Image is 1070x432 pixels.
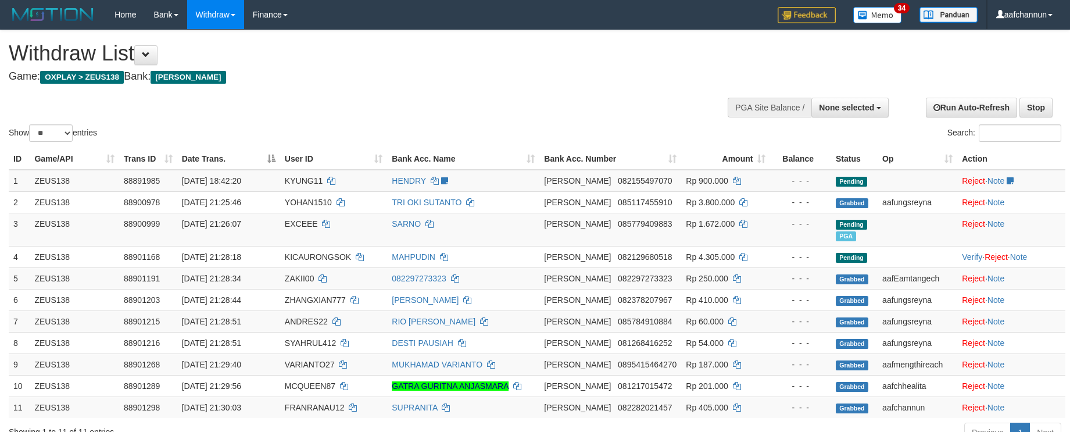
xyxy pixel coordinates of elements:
a: Reject [962,274,985,283]
span: [PERSON_NAME] [544,198,611,207]
span: 88901168 [124,252,160,262]
div: - - - [775,273,826,284]
span: [PERSON_NAME] [544,176,611,185]
td: · [957,332,1065,354]
a: Reject [962,176,985,185]
th: ID [9,148,30,170]
td: aafungsreyna [878,332,957,354]
th: Bank Acc. Name: activate to sort column ascending [387,148,539,170]
span: 88901203 [124,295,160,305]
td: 8 [9,332,30,354]
span: FRANRANAU12 [285,403,345,412]
td: aafchhealita [878,375,957,397]
a: Reject [962,295,985,305]
td: 5 [9,267,30,289]
span: [DATE] 21:28:18 [182,252,241,262]
div: - - - [775,337,826,349]
td: ZEUS138 [30,354,119,375]
a: Run Auto-Refresh [926,98,1017,117]
span: Grabbed [836,296,868,306]
div: - - - [775,197,826,208]
span: OXPLAY > ZEUS138 [40,71,124,84]
a: Reject [962,338,985,348]
td: aafungsreyna [878,310,957,332]
span: Copy 081217015472 to clipboard [618,381,672,391]
span: [DATE] 18:42:20 [182,176,241,185]
a: Note [987,219,1005,229]
span: Rp 4.305.000 [686,252,735,262]
td: ZEUS138 [30,246,119,267]
span: [DATE] 21:25:46 [182,198,241,207]
td: 9 [9,354,30,375]
span: ZHANGXIAN777 [285,295,346,305]
span: Rp 1.672.000 [686,219,735,229]
span: Grabbed [836,382,868,392]
td: · [957,375,1065,397]
a: MAHPUDIN [392,252,435,262]
a: Note [987,338,1005,348]
div: - - - [775,218,826,230]
span: Copy 085784910884 to clipboard [618,317,672,326]
span: Rp 3.800.000 [686,198,735,207]
span: 88901216 [124,338,160,348]
a: Reject [962,381,985,391]
span: VARIANTO27 [285,360,335,369]
td: · · [957,246,1065,267]
td: · [957,191,1065,213]
span: Marked by aafchomsokheang [836,231,856,241]
td: 3 [9,213,30,246]
a: Reject [962,317,985,326]
span: 88900978 [124,198,160,207]
span: MCQUEEN87 [285,381,335,391]
span: ANDRES22 [285,317,328,326]
a: HENDRY [392,176,426,185]
td: · [957,213,1065,246]
td: 11 [9,397,30,418]
span: [PERSON_NAME] [544,219,611,229]
td: ZEUS138 [30,191,119,213]
span: [PERSON_NAME] [544,403,611,412]
td: 1 [9,170,30,192]
td: aafungsreyna [878,289,957,310]
img: Button%20Memo.svg [853,7,902,23]
td: ZEUS138 [30,170,119,192]
span: Grabbed [836,317,868,327]
span: [DATE] 21:29:40 [182,360,241,369]
span: [DATE] 21:26:07 [182,219,241,229]
span: Grabbed [836,198,868,208]
a: Note [987,274,1005,283]
a: MUKHAMAD VARIANTO [392,360,482,369]
span: [DATE] 21:29:56 [182,381,241,391]
span: Rp 201.000 [686,381,728,391]
th: Balance [770,148,831,170]
th: Action [957,148,1065,170]
a: GATRA GURITNA ANJASMARA [392,381,508,391]
td: ZEUS138 [30,397,119,418]
span: None selected [819,103,874,112]
span: Copy 0895415464270 to clipboard [618,360,677,369]
td: 7 [9,310,30,332]
span: [PERSON_NAME] [544,252,611,262]
span: Rp 900.000 [686,176,728,185]
span: Copy 082155497070 to clipboard [618,176,672,185]
th: Date Trans.: activate to sort column descending [177,148,280,170]
a: Note [987,403,1005,412]
td: aafEamtangech [878,267,957,289]
td: 6 [9,289,30,310]
a: Note [987,317,1005,326]
a: Reject [962,360,985,369]
th: Amount: activate to sort column ascending [681,148,770,170]
img: MOTION_logo.png [9,6,97,23]
span: Rp 250.000 [686,274,728,283]
span: SYAHRUL412 [285,338,336,348]
div: - - - [775,402,826,413]
input: Search: [979,124,1061,142]
a: SUPRANITA [392,403,437,412]
span: YOHAN1510 [285,198,332,207]
span: Pending [836,220,867,230]
span: Pending [836,177,867,187]
span: 34 [894,3,910,13]
a: [PERSON_NAME] [392,295,459,305]
div: - - - [775,294,826,306]
select: Showentries [29,124,73,142]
